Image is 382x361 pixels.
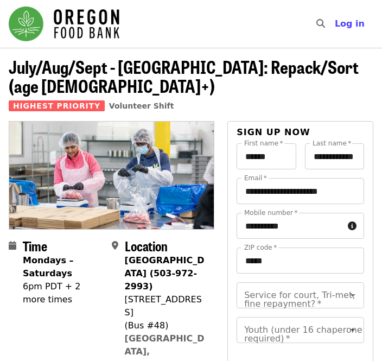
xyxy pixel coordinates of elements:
input: ZIP code [237,248,364,274]
div: (Bus #48) [125,319,206,332]
label: Email [244,175,267,181]
input: First name [237,143,296,169]
img: Oregon Food Bank - Home [9,7,119,41]
input: Search [332,11,340,37]
span: Location [125,236,168,255]
span: Time [23,236,47,255]
a: Volunteer Shift [109,102,174,110]
strong: [GEOGRAPHIC_DATA] (503-972-2993) [125,255,205,292]
input: Email [237,178,364,204]
button: Open [345,288,360,303]
label: ZIP code [244,244,277,251]
button: Log in [326,13,373,35]
i: circle-info icon [348,221,356,231]
i: calendar icon [9,240,16,251]
img: July/Aug/Sept - Beaverton: Repack/Sort (age 10+) organized by Oregon Food Bank [9,122,214,229]
span: Highest Priority [9,100,105,111]
div: [STREET_ADDRESS] [125,293,206,319]
span: July/Aug/Sept - [GEOGRAPHIC_DATA]: Repack/Sort (age [DEMOGRAPHIC_DATA]+) [9,54,359,98]
i: search icon [316,18,325,29]
div: 6pm PDT + 2 more times [23,280,103,306]
label: Last name [313,140,351,147]
input: Last name [305,143,364,169]
label: Mobile number [244,210,297,216]
span: Log in [335,18,365,29]
label: First name [244,140,283,147]
input: Mobile number [237,213,343,239]
strong: Mondays – Saturdays [23,255,74,278]
span: Sign up now [237,127,310,137]
i: map-marker-alt icon [112,240,118,251]
button: Open [345,322,360,338]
